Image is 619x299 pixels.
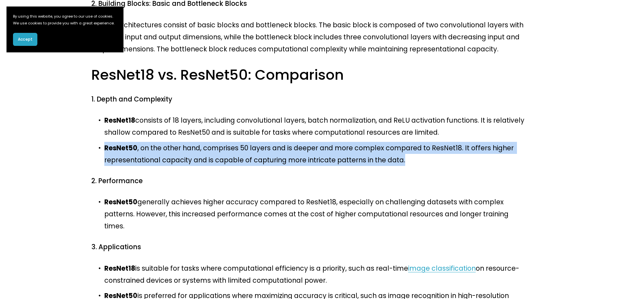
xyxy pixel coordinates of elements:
[104,143,137,153] strong: ResNet50
[91,95,528,104] h4: 1. Depth and Complexity
[13,13,117,26] p: By using this website, you agree to our use of cookies. We use cookies to provide you with a grea...
[104,116,135,125] strong: ResNet18
[91,242,528,252] h4: 3. Applications
[6,7,123,52] section: Cookie banner
[91,19,528,55] p: ResNet architectures consist of basic blocks and bottleneck blocks. The basic block is composed o...
[104,114,528,138] p: consists of 18 layers, including convolutional layers, batch normalization, and ReLU activation f...
[104,142,528,166] p: , on the other hand, comprises 50 layers and is deeper and more complex compared to ResNet18. It ...
[104,197,137,207] strong: ResNet50
[91,65,528,84] h3: ResNet18 vs. ResNet50: Comparison
[91,176,528,186] h4: 2. Performance
[104,264,135,273] strong: ResNet18
[13,33,37,46] button: Accept
[408,264,476,273] a: image classification
[18,36,32,42] span: Accept
[104,262,528,286] p: is suitable for tasks where computational efficiency is a priority, such as real-time on resource...
[104,196,528,232] p: generally achieves higher accuracy compared to ResNet18, especially on challenging datasets with ...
